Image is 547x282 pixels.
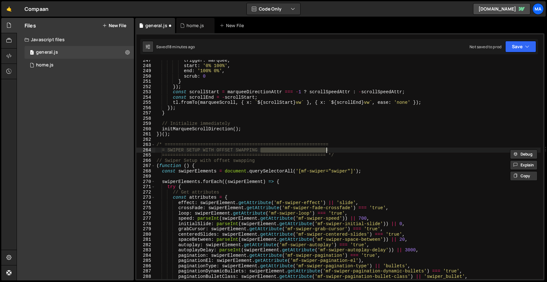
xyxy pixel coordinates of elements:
div: 260 [136,126,155,132]
div: 267 [136,163,155,169]
button: New File [102,23,126,28]
div: 275 [136,205,155,211]
div: 254 [136,95,155,100]
span: 1 [30,50,34,56]
div: 256 [136,105,155,111]
div: 257 [136,111,155,116]
div: 284 [136,253,155,258]
a: [DOMAIN_NAME] [473,3,530,15]
div: 273 [136,195,155,200]
div: 262 [136,137,155,142]
button: Save [505,41,536,52]
div: 264 [136,148,155,153]
a: Ma [532,3,544,15]
div: 268 [136,169,155,174]
div: Javascript files [17,33,134,46]
div: 265 [136,153,155,158]
div: Compaan [25,5,48,13]
div: 16932/46367.js [25,46,134,59]
div: home.js [186,22,204,29]
div: 16932/46366.js [25,59,134,72]
div: 269 [136,174,155,179]
div: 259 [136,121,155,126]
div: 252 [136,84,155,90]
div: general.js [36,50,58,55]
div: New File [220,22,246,29]
div: 274 [136,200,155,206]
div: 248 [136,63,155,69]
div: 279 [136,226,155,232]
div: 258 [136,116,155,121]
div: 278 [136,221,155,227]
div: 283 [136,248,155,253]
div: 281 [136,237,155,242]
div: Not saved to prod [470,44,501,50]
div: 251 [136,79,155,84]
button: Explain [510,160,537,170]
div: home.js [36,62,54,68]
div: 263 [136,142,155,148]
div: 271 [136,184,155,190]
div: 286 [136,263,155,269]
a: 🤙 [1,1,17,17]
div: 261 [136,132,155,137]
div: 247 [136,58,155,63]
div: 282 [136,242,155,248]
button: Debug [510,149,537,159]
h2: Files [25,22,36,29]
div: 270 [136,179,155,185]
div: Saved [156,44,195,50]
div: 280 [136,232,155,237]
div: 285 [136,258,155,263]
div: 288 [136,274,155,279]
div: 18 minutes ago [168,44,195,50]
div: 255 [136,100,155,105]
div: 266 [136,158,155,164]
div: 277 [136,216,155,221]
div: 250 [136,74,155,79]
div: 276 [136,211,155,216]
div: general.js [145,22,167,29]
div: 287 [136,269,155,274]
div: 253 [136,89,155,95]
button: Code Only [247,3,300,15]
div: 249 [136,68,155,74]
button: Copy [510,171,537,181]
div: 272 [136,190,155,195]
